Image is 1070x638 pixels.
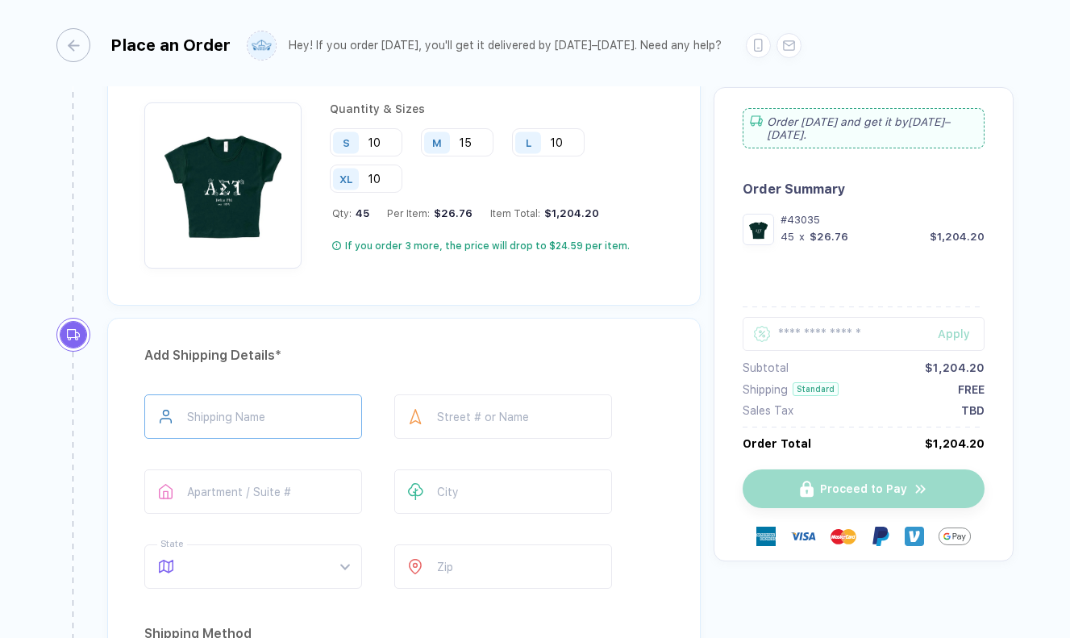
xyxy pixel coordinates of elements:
[343,136,350,148] div: S
[790,523,816,549] img: visa
[793,382,839,396] div: Standard
[756,527,776,546] img: express
[871,527,890,546] img: Paypal
[797,231,806,243] div: x
[743,108,985,148] div: Order [DATE] and get it by [DATE]–[DATE] .
[289,39,722,52] div: Hey! If you order [DATE], you'll get it delivered by [DATE]–[DATE]. Need any help?
[747,218,770,241] img: cee3ac08-030b-4776-bf22-f51458cf28b9_nt_front_1758918310993.jpg
[925,437,985,450] div: $1,204.20
[387,207,473,219] div: Per Item:
[332,207,369,219] div: Qty:
[831,523,856,549] img: master-card
[743,181,985,197] div: Order Summary
[352,207,369,219] span: 45
[432,136,442,148] div: M
[905,527,924,546] img: Venmo
[110,35,231,55] div: Place an Order
[743,437,811,450] div: Order Total
[810,231,848,243] div: $26.76
[339,173,352,185] div: XL
[526,136,531,148] div: L
[743,404,793,417] div: Sales Tax
[961,404,985,417] div: TBD
[781,231,794,243] div: 45
[918,317,985,351] button: Apply
[248,31,276,60] img: user profile
[743,361,789,374] div: Subtotal
[938,327,985,340] div: Apply
[345,240,630,252] div: If you order 3 more, the price will drop to $24.59 per item.
[743,383,788,396] div: Shipping
[152,111,294,252] img: cee3ac08-030b-4776-bf22-f51458cf28b9_nt_front_1758918310993.jpg
[540,207,599,219] div: $1,204.20
[490,207,599,219] div: Item Total:
[430,207,473,219] div: $26.76
[330,102,664,115] div: Quantity & Sizes
[930,231,985,243] div: $1,204.20
[144,343,664,369] div: Add Shipping Details
[781,214,985,226] div: #43035
[958,383,985,396] div: FREE
[925,361,985,374] div: $1,204.20
[939,520,971,553] img: GPay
